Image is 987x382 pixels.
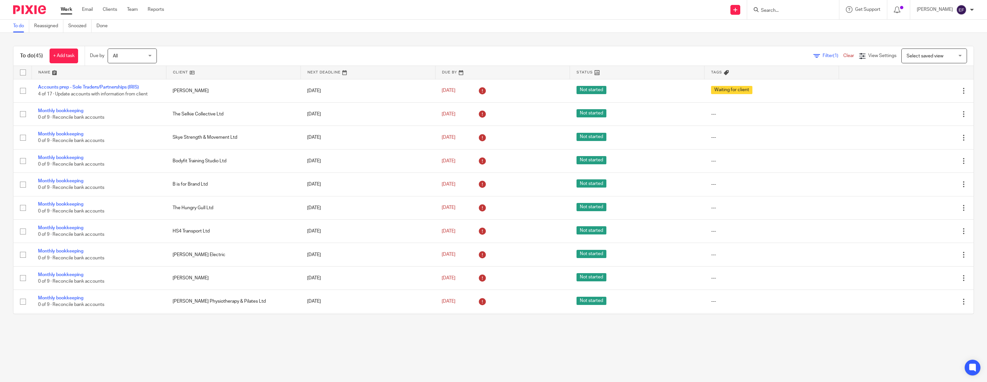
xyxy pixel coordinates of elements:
[166,173,301,196] td: B is for Brand Ltd
[301,313,435,336] td: [DATE]
[301,220,435,243] td: [DATE]
[577,250,606,258] span: Not started
[301,290,435,313] td: [DATE]
[301,79,435,102] td: [DATE]
[577,203,606,211] span: Not started
[38,209,104,213] span: 0 of 9 · Reconcile bank accounts
[38,249,83,253] a: Monthly bookkeeping
[711,205,832,211] div: ---
[166,126,301,149] td: Skye Strength & Movement Ltd
[103,6,117,13] a: Clients
[711,228,832,234] div: ---
[868,53,896,58] span: View Settings
[711,181,832,188] div: ---
[166,290,301,313] td: [PERSON_NAME] Physiotherapy & Pilates Ltd
[38,226,83,230] a: Monthly bookkeeping
[442,112,455,116] span: [DATE]
[833,53,838,58] span: (1)
[38,92,148,96] span: 4 of 17 · Update accounts with information from client
[38,232,104,237] span: 0 of 9 · Reconcile bank accounts
[166,220,301,243] td: HS4 Transport Ltd
[577,226,606,234] span: Not started
[577,273,606,281] span: Not started
[148,6,164,13] a: Reports
[956,5,967,15] img: svg%3E
[166,196,301,219] td: The Hungry Gull Ltd
[166,149,301,172] td: Bodyfit Training Studio Ltd
[82,6,93,13] a: Email
[90,52,104,59] p: Due by
[823,53,843,58] span: Filter
[38,202,83,207] a: Monthly bookkeeping
[166,266,301,290] td: [PERSON_NAME]
[711,134,832,141] div: ---
[577,156,606,164] span: Not started
[711,111,832,117] div: ---
[38,109,83,113] a: Monthly bookkeeping
[38,296,83,300] a: Monthly bookkeeping
[166,79,301,102] td: [PERSON_NAME]
[760,8,819,14] input: Search
[301,126,435,149] td: [DATE]
[38,132,83,136] a: Monthly bookkeeping
[855,7,880,12] span: Get Support
[38,85,139,90] a: Accounts prep - Sole Traders/Partnerships (IRIS)
[442,89,455,93] span: [DATE]
[34,20,63,32] a: Reassigned
[711,86,752,94] span: Waiting for client
[38,162,104,167] span: 0 of 9 · Reconcile bank accounts
[113,54,118,58] span: All
[442,229,455,233] span: [DATE]
[38,303,104,307] span: 0 of 9 · Reconcile bank accounts
[301,173,435,196] td: [DATE]
[13,20,29,32] a: To do
[442,159,455,163] span: [DATE]
[301,266,435,290] td: [DATE]
[577,109,606,117] span: Not started
[38,279,104,284] span: 0 of 9 · Reconcile bank accounts
[843,53,854,58] a: Clear
[96,20,113,32] a: Done
[711,275,832,281] div: ---
[38,155,83,160] a: Monthly bookkeeping
[442,182,455,187] span: [DATE]
[301,102,435,126] td: [DATE]
[711,158,832,164] div: ---
[166,313,301,336] td: [PERSON_NAME] [PERSON_NAME] - Real Detail
[166,243,301,266] td: [PERSON_NAME] Electric
[442,276,455,280] span: [DATE]
[166,102,301,126] td: The Selkie Collective Ltd
[301,196,435,219] td: [DATE]
[38,256,104,260] span: 0 of 9 · Reconcile bank accounts
[442,135,455,140] span: [DATE]
[711,70,722,74] span: Tags
[711,251,832,258] div: ---
[577,179,606,188] span: Not started
[442,252,455,257] span: [DATE]
[38,186,104,190] span: 0 of 9 · Reconcile bank accounts
[20,52,43,59] h1: To do
[907,54,943,58] span: Select saved view
[38,179,83,183] a: Monthly bookkeeping
[38,272,83,277] a: Monthly bookkeeping
[442,206,455,210] span: [DATE]
[34,53,43,58] span: (45)
[38,115,104,120] span: 0 of 9 · Reconcile bank accounts
[301,149,435,172] td: [DATE]
[711,298,832,305] div: ---
[577,297,606,305] span: Not started
[13,5,46,14] img: Pixie
[68,20,92,32] a: Snoozed
[577,86,606,94] span: Not started
[61,6,72,13] a: Work
[917,6,953,13] p: [PERSON_NAME]
[301,243,435,266] td: [DATE]
[442,299,455,304] span: [DATE]
[577,133,606,141] span: Not started
[50,49,78,63] a: + Add task
[127,6,138,13] a: Team
[38,139,104,143] span: 0 of 9 · Reconcile bank accounts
